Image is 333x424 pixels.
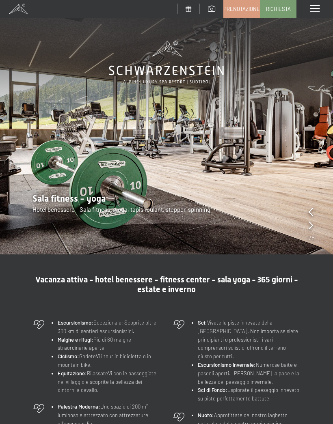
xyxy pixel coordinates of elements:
[223,5,260,13] span: Prenotazione
[260,0,296,17] a: Richiesta
[58,370,87,377] strong: Equitazione:
[32,206,210,213] span: Hotel benessere - Sala fitness - yoga, tapis roulant, stepper, spinning
[266,5,291,13] span: Richiesta
[198,387,227,393] strong: Sci di Fondo:
[32,194,106,204] span: Sala fitness - yoga
[198,319,207,326] strong: Sci:
[307,233,309,242] span: 1
[198,412,214,418] strong: Nuoto:
[58,352,160,369] li: GodeteVi i tour in bicicletta o in mountain bike.
[198,386,301,403] li: Esplorate il paesaggio innevato su piste perfettamente battute.
[58,319,93,326] strong: Escursionismo:
[311,233,315,242] span: 8
[58,336,160,353] li: Più di 60 malghe straordinarie aperte
[58,403,100,410] strong: Palestra Moderna:
[198,361,301,386] li: Numerose baite e pascoli aperti. [PERSON_NAME] la pace e la bellezza del paesaggio invernale.
[198,362,256,368] strong: Escursionismo Invernale:
[224,0,259,17] a: Prenotazione
[35,275,298,294] span: Vacanza attiva - hotel benessere - fitness center - sala yoga - 365 giorni - estate e inverno
[58,319,160,336] li: Eccezionale: Scoprite oltre 300 km di sentieri escursionistici.
[198,319,301,361] li: Vivete le piste innevate della [GEOGRAPHIC_DATA]. Non importa se siete principianti o professioni...
[58,353,79,359] strong: Ciclismo:
[309,233,311,242] span: /
[58,369,160,394] li: RilassateVi con le passeggiate nel villaggio e scoprite la bellezza dei dintorni a cavallo.
[58,336,93,343] strong: Malghe e rifugi:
